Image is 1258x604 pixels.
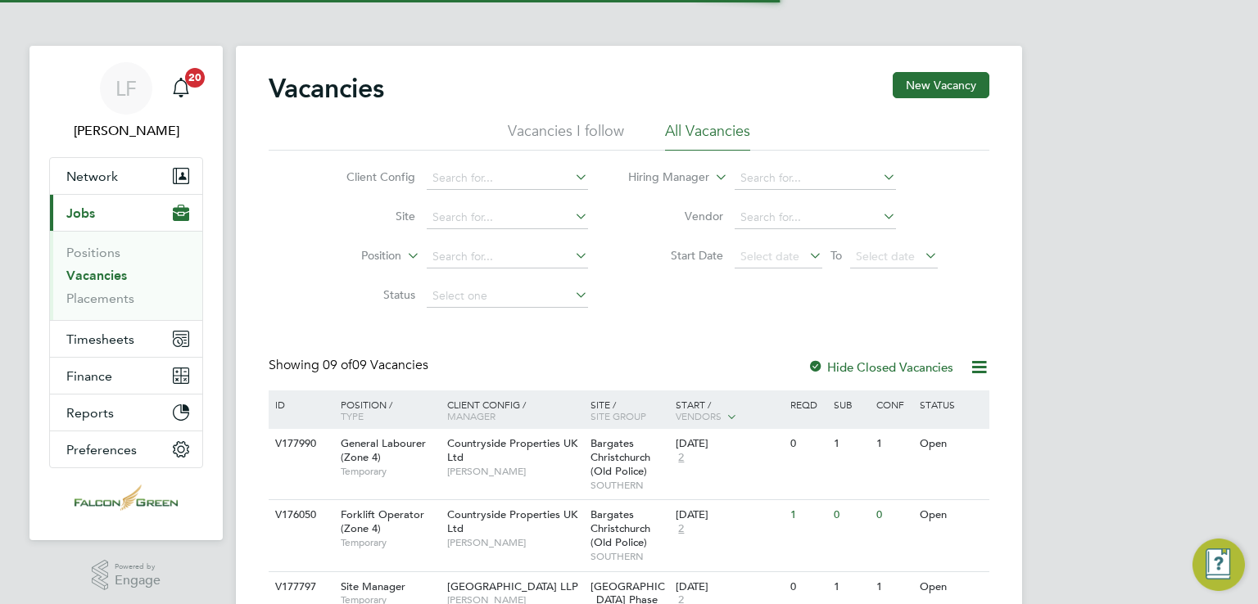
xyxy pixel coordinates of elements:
div: 0 [830,500,872,530]
span: [GEOGRAPHIC_DATA] LLP [447,579,578,593]
span: 20 [185,68,205,88]
div: 1 [872,429,915,459]
span: General Labourer (Zone 4) [341,436,426,464]
div: 1 [786,500,829,530]
span: Countryside Properties UK Ltd [447,436,577,464]
div: Open [916,500,987,530]
span: 2 [676,522,686,536]
div: Sub [830,390,872,418]
span: Timesheets [66,331,134,347]
span: To [826,245,847,266]
a: Go to home page [49,485,203,511]
div: ID [271,390,328,418]
label: Vendor [629,209,723,223]
span: Forklift Operator (Zone 4) [341,507,424,535]
span: Manager [447,409,496,422]
input: Search for... [427,246,588,268]
button: Timesheets [50,321,202,357]
div: 0 [786,572,829,602]
button: Network [50,158,202,194]
a: Placements [66,291,134,306]
li: Vacancies I follow [508,121,624,151]
span: Network [66,169,118,184]
div: Client Config / [443,390,586,430]
a: LF[PERSON_NAME] [49,62,203,141]
a: 20 [165,62,197,115]
label: Hide Closed Vacancies [808,359,953,375]
input: Search for... [735,206,896,229]
span: Select date [856,249,915,264]
button: Preferences [50,431,202,467]
h2: Vacancies [269,72,384,105]
button: Jobs [50,195,202,231]
a: Vacancies [66,268,127,283]
span: 09 Vacancies [323,357,428,373]
span: Jobs [66,205,95,221]
div: V177990 [271,429,328,459]
label: Position [307,248,401,264]
span: [PERSON_NAME] [447,536,582,549]
span: Bargates Christchurch (Old Police) [591,507,650,549]
img: falcongreen-logo-retina.png [75,485,178,511]
span: Temporary [341,536,439,549]
input: Select one [427,285,588,308]
label: Hiring Manager [615,169,709,186]
span: SOUTHERN [591,479,668,492]
div: V177797 [271,572,328,602]
div: Open [916,572,987,602]
span: Site Group [591,409,646,422]
div: 0 [786,429,829,459]
span: Select date [740,249,799,264]
div: [DATE] [676,508,782,522]
span: Temporary [341,465,439,478]
nav: Main navigation [29,46,223,540]
div: Jobs [50,231,202,320]
span: Bargates Christchurch (Old Police) [591,436,650,478]
span: Type [341,409,364,422]
div: Reqd [786,390,829,418]
div: Open [916,429,987,459]
div: 1 [830,429,872,459]
input: Search for... [427,167,588,190]
button: Finance [50,358,202,394]
a: Positions [66,245,120,260]
div: [DATE] [676,437,782,451]
span: Powered by [115,560,161,574]
label: Client Config [321,169,415,184]
div: 1 [830,572,872,602]
button: New Vacancy [893,72,989,98]
span: Finance [66,368,112,384]
button: Engage Resource Center [1192,539,1245,591]
li: All Vacancies [665,121,750,151]
label: Start Date [629,248,723,263]
div: V176050 [271,500,328,530]
div: Status [916,390,987,418]
button: Reports [50,394,202,430]
span: Reports [66,405,114,421]
span: Preferences [66,442,137,458]
span: Site Manager [341,579,405,593]
div: [DATE] [676,580,782,594]
span: LF [115,78,137,99]
label: Status [321,287,415,302]
a: Powered byEngage [92,560,161,591]
span: Vendors [676,409,722,422]
input: Search for... [735,167,896,190]
div: Site / [586,390,672,430]
span: [PERSON_NAME] [447,465,582,478]
div: Conf [872,390,915,418]
span: 2 [676,451,686,465]
span: Countryside Properties UK Ltd [447,507,577,535]
div: Start / [672,390,786,431]
span: SOUTHERN [591,550,668,563]
div: 0 [872,500,915,530]
span: 09 of [323,357,352,373]
input: Search for... [427,206,588,229]
span: Engage [115,574,161,588]
span: Luke Fox [49,121,203,141]
div: Showing [269,357,432,374]
div: Position / [328,390,443,430]
div: 1 [872,572,915,602]
label: Site [321,209,415,223]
